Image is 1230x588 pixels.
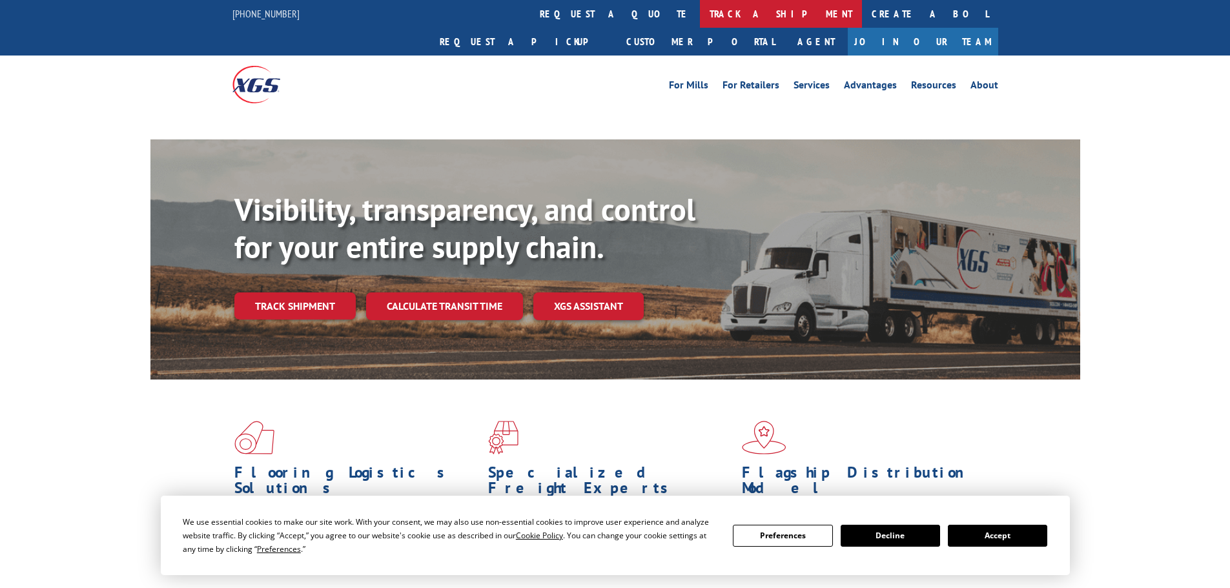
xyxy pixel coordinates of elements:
[970,80,998,94] a: About
[234,189,695,267] b: Visibility, transparency, and control for your entire supply chain.
[669,80,708,94] a: For Mills
[488,421,518,454] img: xgs-icon-focused-on-flooring-red
[723,80,779,94] a: For Retailers
[844,80,897,94] a: Advantages
[234,421,274,454] img: xgs-icon-total-supply-chain-intelligence-red
[742,465,986,502] h1: Flagship Distribution Model
[848,28,998,56] a: Join Our Team
[183,515,717,556] div: We use essential cookies to make our site work. With your consent, we may also use non-essential ...
[794,80,830,94] a: Services
[161,496,1070,575] div: Cookie Consent Prompt
[784,28,848,56] a: Agent
[488,465,732,502] h1: Specialized Freight Experts
[911,80,956,94] a: Resources
[234,465,478,502] h1: Flooring Logistics Solutions
[533,292,644,320] a: XGS ASSISTANT
[257,543,301,554] span: Preferences
[733,525,832,547] button: Preferences
[516,530,563,541] span: Cookie Policy
[948,525,1047,547] button: Accept
[430,28,617,56] a: Request a pickup
[366,292,523,320] a: Calculate transit time
[841,525,940,547] button: Decline
[232,7,300,20] a: [PHONE_NUMBER]
[617,28,784,56] a: Customer Portal
[234,292,356,319] a: Track shipment
[742,421,786,454] img: xgs-icon-flagship-distribution-model-red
